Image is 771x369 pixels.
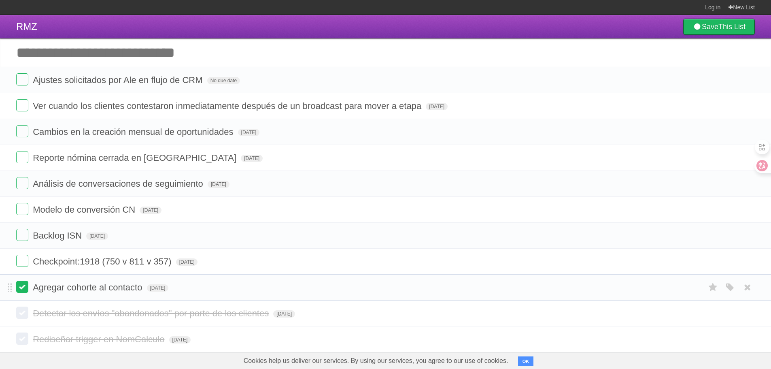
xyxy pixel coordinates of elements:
[16,281,28,293] label: Done
[238,129,260,136] span: [DATE]
[33,334,166,344] span: Rediseñar trigger en NomCalculo
[176,258,198,266] span: [DATE]
[16,255,28,267] label: Done
[33,153,238,163] span: Reporte nómina cerrada en [GEOGRAPHIC_DATA]
[426,103,448,110] span: [DATE]
[16,125,28,137] label: Done
[33,75,204,85] span: Ajustes solicitados por Ale en flujo de CRM
[33,205,137,215] span: Modelo de conversión CN
[33,282,144,292] span: Agregar cohorte al contacto
[169,336,191,343] span: [DATE]
[140,207,161,214] span: [DATE]
[16,99,28,111] label: Done
[683,19,755,35] a: SaveThis List
[16,21,37,32] span: RMZ
[16,73,28,85] label: Done
[16,203,28,215] label: Done
[147,284,169,292] span: [DATE]
[236,353,516,369] span: Cookies help us deliver our services. By using our services, you agree to our use of cookies.
[16,307,28,319] label: Done
[33,179,205,189] span: Análisis de conversaciones de seguimiento
[705,281,721,294] label: Star task
[33,127,235,137] span: Cambios en la creación mensual de oportunidades
[518,356,534,366] button: OK
[16,177,28,189] label: Done
[33,308,271,318] span: Detectar los envíos "abandonados" por parte de los clientes
[16,229,28,241] label: Done
[207,77,240,84] span: No due date
[241,155,263,162] span: [DATE]
[33,230,84,241] span: Backlog ISN
[33,101,423,111] span: Ver cuando los clientes contestaron inmediatamente después de un broadcast para mover a etapa
[718,23,746,31] b: This List
[208,181,229,188] span: [DATE]
[33,256,173,267] span: Checkpoint:1918 (750 v 811 v 357)
[86,232,108,240] span: [DATE]
[16,333,28,345] label: Done
[273,310,295,318] span: [DATE]
[16,151,28,163] label: Done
